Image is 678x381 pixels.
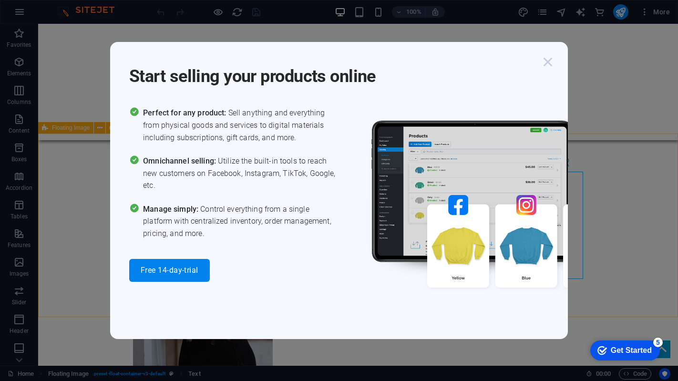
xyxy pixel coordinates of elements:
span: Sell anything and everything from physical goods and services to digital materials including subs... [143,107,339,144]
span: Utilize the built-in tools to reach new customers on Facebook, Instagram, TikTok, Google, etc. [143,155,339,192]
h1: Start selling your products online [129,53,539,88]
div: Get Started 5 items remaining, 0% complete [8,5,77,25]
span: Perfect for any product: [143,108,228,117]
button: Free 14-day-trial [129,259,210,282]
span: Omnichannel selling: [143,156,218,165]
span: Control everything from a single platform with centralized inventory, order management, pricing, ... [143,203,339,240]
span: Manage simply: [143,205,200,214]
img: promo_image.png [356,107,642,315]
div: 5 [71,2,80,11]
div: Get Started [28,10,69,19]
span: Free 14-day-trial [141,267,198,274]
